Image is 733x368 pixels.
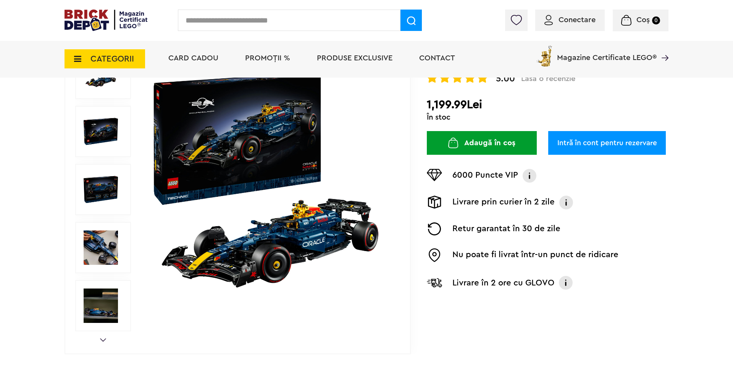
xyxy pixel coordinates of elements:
img: Livrare [427,196,442,209]
img: Evaluare cu stele [465,72,475,83]
img: Evaluare cu stele [477,72,488,83]
img: Masina F1 Oracle Red Bull Racing RB20 [148,66,394,313]
span: Coș [636,16,650,24]
img: Info VIP [522,169,537,183]
img: Easybox [427,248,442,262]
span: Lasă o recenzie [521,74,575,83]
img: Info livrare cu GLOVO [558,275,573,290]
img: Livrare Glovo [427,278,442,287]
span: CATEGORII [90,55,134,63]
a: Magazine Certificate LEGO® [657,44,668,52]
a: Conectare [544,16,596,24]
img: Evaluare cu stele [427,72,438,83]
a: Intră în cont pentru rezervare [548,131,666,155]
img: Info livrare prin curier [559,196,574,209]
span: 5.00 [496,74,515,83]
a: Next [100,338,106,342]
p: Retur garantat în 30 de zile [452,222,560,235]
img: Returnare [427,222,442,235]
h2: 1,199.99Lei [427,98,668,112]
img: Evaluare cu stele [439,72,450,83]
img: LEGO Technic Masina F1 Oracle Red Bull Racing RB20 [84,289,118,323]
p: 6000 Puncte VIP [452,169,518,183]
a: Contact [419,54,455,62]
img: Masina F1 Oracle Red Bull Racing RB20 LEGO 42206 [84,172,118,207]
img: Seturi Lego Masina F1 Oracle Red Bull Racing RB20 [84,230,118,265]
p: Livrare prin curier în 2 zile [452,196,555,209]
a: Produse exclusive [317,54,392,62]
span: Magazine Certificate LEGO® [557,44,657,62]
div: În stoc [427,113,668,121]
a: Card Cadou [168,54,218,62]
button: Adaugă în coș [427,131,537,155]
a: PROMOȚII % [245,54,290,62]
p: Livrare în 2 ore cu GLOVO [452,277,554,289]
small: 0 [652,16,660,24]
p: Nu poate fi livrat într-un punct de ridicare [452,248,618,262]
img: Evaluare cu stele [452,72,463,83]
span: Conectare [559,16,596,24]
img: Puncte VIP [427,169,442,181]
img: Masina F1 Oracle Red Bull Racing RB20 [84,114,118,149]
